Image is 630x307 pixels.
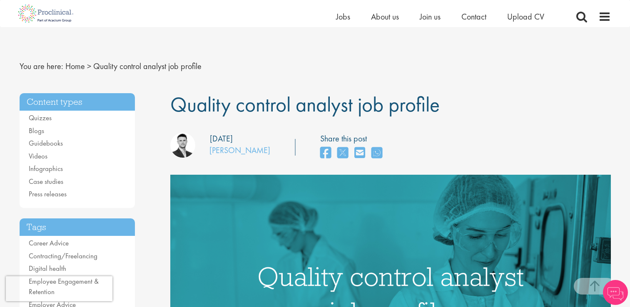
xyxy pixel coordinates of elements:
a: Upload CV [507,11,544,22]
a: Infographics [29,164,63,173]
a: Blogs [29,126,44,135]
span: Quality control analyst job profile [93,61,202,72]
a: Career Advice [29,238,69,248]
span: Quality control analyst job profile [170,91,440,118]
a: Contracting/Freelancing [29,251,97,260]
span: You are here: [20,61,63,72]
h3: Tags [20,218,135,236]
a: Case studies [29,177,63,186]
img: Joshua Godden [170,133,195,158]
a: share on whats app [371,144,382,162]
iframe: reCAPTCHA [6,276,112,301]
a: Videos [29,151,47,161]
h3: Content types [20,93,135,111]
label: Share this post [320,133,386,145]
a: share on facebook [320,144,331,162]
a: [PERSON_NAME] [209,145,270,156]
a: Guidebooks [29,139,63,148]
a: breadcrumb link [65,61,85,72]
a: Digital health [29,264,66,273]
a: About us [371,11,399,22]
div: [DATE] [210,133,233,145]
a: share on email [354,144,365,162]
a: share on twitter [337,144,348,162]
a: Join us [420,11,441,22]
img: Chatbot [603,280,628,305]
a: Press releases [29,189,67,198]
a: Contact [461,11,486,22]
a: Quizzes [29,113,52,122]
a: Jobs [336,11,350,22]
span: > [87,61,91,72]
